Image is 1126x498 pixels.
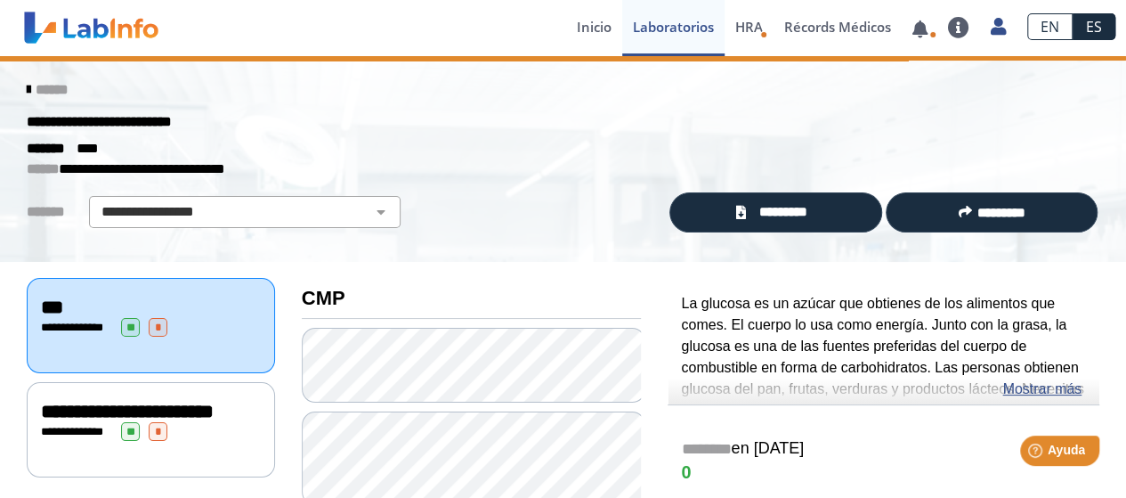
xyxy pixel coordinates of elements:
h5: en [DATE] [681,439,1086,460]
h4: 0 [681,462,1086,484]
p: La glucosa es un azúcar que obtienes de los alimentos que comes. El cuerpo lo usa como energía. J... [681,293,1086,485]
iframe: Help widget launcher [968,429,1106,478]
a: ES [1073,13,1115,40]
a: Mostrar más [1002,379,1081,400]
span: HRA [735,18,763,36]
a: EN [1027,13,1073,40]
b: CMP [302,287,345,309]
